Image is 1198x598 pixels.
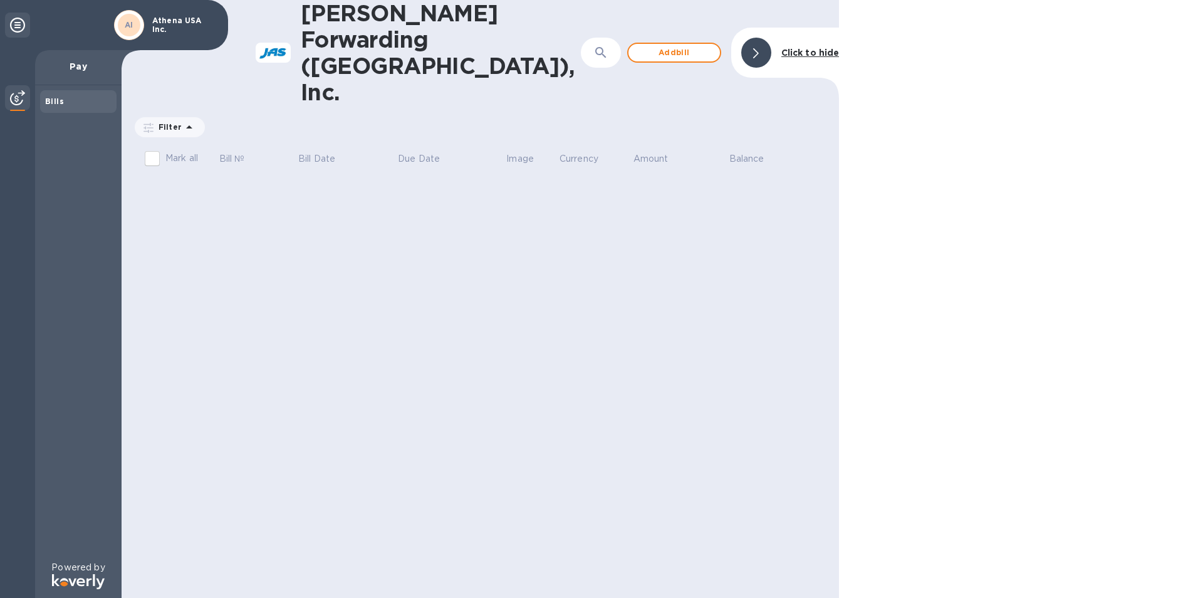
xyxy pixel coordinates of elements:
[633,152,685,165] span: Amount
[729,152,781,165] span: Balance
[729,152,764,165] p: Balance
[398,152,440,165] p: Due Date
[627,43,721,63] button: Addbill
[165,152,198,165] p: Mark all
[298,152,335,165] p: Bill Date
[152,16,215,34] p: Athena USA Inc.
[298,152,352,165] span: Bill Date
[219,152,261,165] span: Bill №
[506,152,534,165] p: Image
[560,152,598,165] p: Currency
[52,574,105,589] img: Logo
[633,152,669,165] p: Amount
[45,60,112,73] p: Pay
[638,45,710,60] span: Add bill
[45,97,64,106] b: Bills
[51,561,105,574] p: Powered by
[219,152,245,165] p: Bill №
[125,20,133,29] b: AI
[154,122,182,132] p: Filter
[781,48,840,58] b: Click to hide
[398,152,456,165] span: Due Date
